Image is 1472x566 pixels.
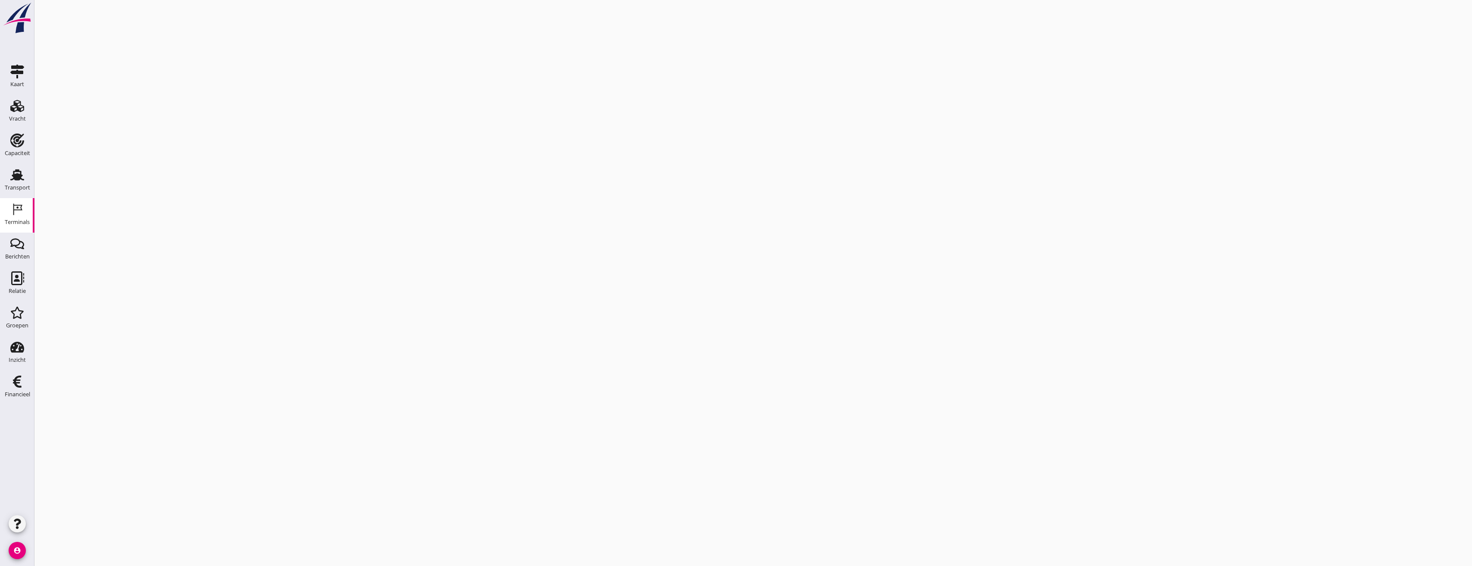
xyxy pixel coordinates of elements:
div: Groepen [6,323,28,328]
i: account_circle [9,542,26,559]
div: Terminals [5,219,30,225]
div: Inzicht [9,357,26,363]
div: Transport [5,185,30,190]
div: Vracht [9,116,26,121]
div: Financieel [5,392,30,397]
div: Relatie [9,288,26,294]
div: Kaart [10,81,24,87]
div: Berichten [5,254,30,259]
div: Capaciteit [5,150,30,156]
img: logo-small.a267ee39.svg [2,2,33,34]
